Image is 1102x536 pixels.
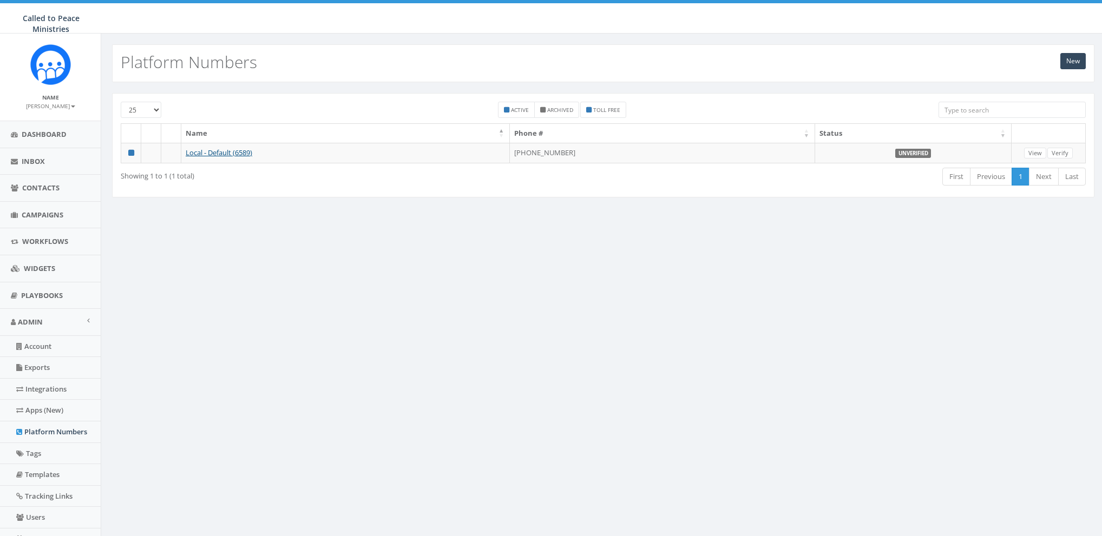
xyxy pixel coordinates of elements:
a: Verify [1047,148,1073,159]
a: Local - Default (6589) [186,148,252,157]
small: Active [511,106,529,114]
a: Next [1029,168,1059,186]
img: Rally_Corp_Icon.png [30,44,71,85]
span: Inbox [22,156,45,166]
th: Phone #: activate to sort column ascending [510,124,815,143]
h2: Platform Numbers [121,53,257,71]
span: Admin [18,317,43,327]
th: Status: activate to sort column ascending [815,124,1012,143]
span: Workflows [22,236,68,246]
a: [PERSON_NAME] [26,101,75,110]
a: 1 [1012,168,1029,186]
a: View [1024,148,1046,159]
td: [PHONE_NUMBER] [510,143,815,163]
small: Name [42,94,59,101]
span: Widgets [24,263,55,273]
a: Previous [970,168,1012,186]
a: Last [1058,168,1086,186]
span: Playbooks [21,290,63,300]
small: Archived [547,106,573,114]
small: Toll Free [593,106,620,114]
th: Name: activate to sort column descending [181,124,510,143]
small: [PERSON_NAME] [26,102,75,110]
input: Type to search [939,102,1086,118]
span: Campaigns [22,210,63,220]
span: Contacts [22,183,60,193]
span: Called to Peace Ministries [23,13,80,34]
a: First [942,168,970,186]
span: Dashboard [22,129,67,139]
div: Showing 1 to 1 (1 total) [121,167,513,181]
a: New [1060,53,1086,69]
label: Unverified [895,149,932,158]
